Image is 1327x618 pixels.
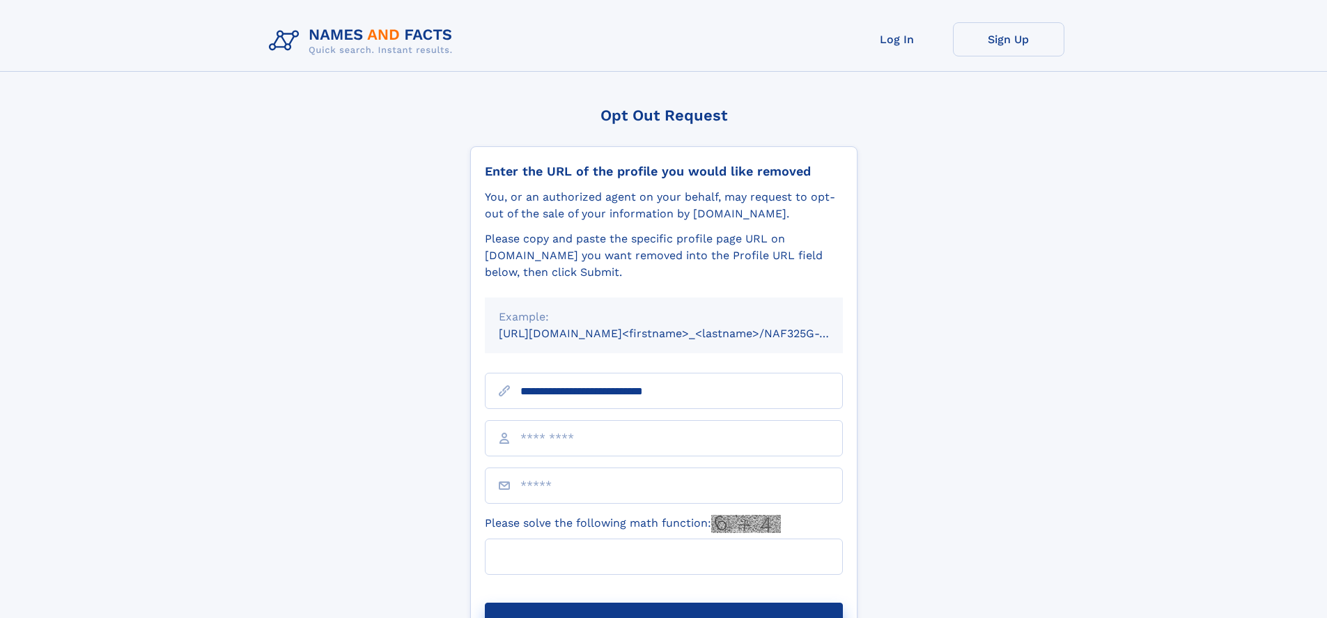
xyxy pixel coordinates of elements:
img: Logo Names and Facts [263,22,464,60]
a: Sign Up [953,22,1064,56]
div: Example: [499,309,829,325]
div: Enter the URL of the profile you would like removed [485,164,843,179]
a: Log In [841,22,953,56]
label: Please solve the following math function: [485,515,781,533]
div: Opt Out Request [470,107,857,124]
div: Please copy and paste the specific profile page URL on [DOMAIN_NAME] you want removed into the Pr... [485,231,843,281]
div: You, or an authorized agent on your behalf, may request to opt-out of the sale of your informatio... [485,189,843,222]
small: [URL][DOMAIN_NAME]<firstname>_<lastname>/NAF325G-xxxxxxxx [499,327,869,340]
